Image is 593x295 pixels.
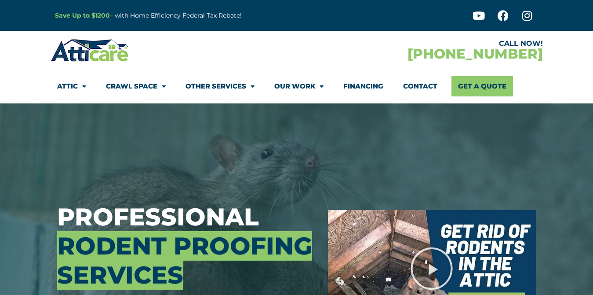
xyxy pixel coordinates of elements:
[403,76,437,96] a: Contact
[57,203,315,290] h3: Professional
[57,231,312,290] span: Rodent Proofing Services
[186,76,255,96] a: Other Services
[106,76,166,96] a: Crawl Space
[55,11,340,21] p: – with Home Efficiency Federal Tax Rebate!
[343,76,383,96] a: Financing
[57,76,536,96] nav: Menu
[274,76,324,96] a: Our Work
[297,40,543,47] div: CALL NOW!
[410,247,454,291] div: Play Video
[55,11,110,19] a: Save Up to $1200
[57,76,86,96] a: Attic
[451,76,513,96] a: Get A Quote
